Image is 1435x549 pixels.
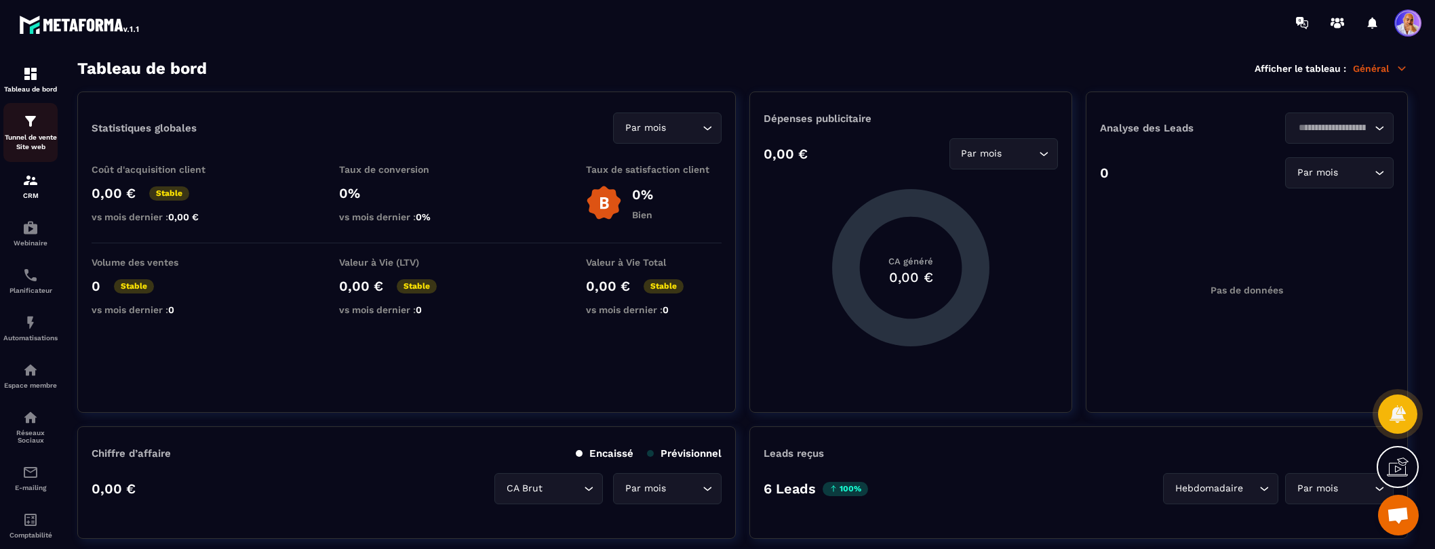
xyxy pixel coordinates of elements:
div: Search for option [1163,473,1278,504]
p: Pas de données [1211,285,1283,296]
input: Search for option [1341,165,1371,180]
p: 0 [1100,165,1109,181]
img: accountant [22,512,39,528]
p: Taux de satisfaction client [586,164,722,175]
div: Ouvrir le chat [1378,495,1419,535]
img: email [22,464,39,481]
a: formationformationTunnel de vente Site web [3,103,58,162]
input: Search for option [1246,481,1256,496]
p: Planificateur [3,287,58,294]
p: Bien [632,209,653,220]
span: Par mois [622,121,669,136]
div: Search for option [1285,157,1394,188]
input: Search for option [1341,481,1371,496]
p: Tunnel de vente Site web [3,133,58,152]
p: Valeur à Vie Total [586,257,722,268]
span: Par mois [1294,165,1341,180]
span: Par mois [958,146,1005,161]
p: Taux de conversion [339,164,475,175]
p: Général [1353,62,1408,75]
img: formation [22,113,39,129]
p: Leads reçus [764,447,824,460]
img: formation [22,66,39,82]
img: scheduler [22,267,39,283]
p: Statistiques globales [92,122,197,134]
div: Search for option [949,138,1058,169]
p: Tableau de bord [3,85,58,93]
p: Stable [149,186,189,201]
img: formation [22,172,39,188]
a: formationformationTableau de bord [3,56,58,103]
span: 0,00 € [168,211,199,222]
h3: Tableau de bord [77,59,207,78]
img: social-network [22,409,39,426]
div: Search for option [1285,113,1394,144]
img: logo [19,12,141,37]
p: Automatisations [3,334,58,342]
a: emailemailE-mailing [3,454,58,502]
p: Coût d'acquisition client [92,164,227,175]
a: automationsautomationsEspace membre [3,352,58,399]
p: Encaissé [576,447,633,460]
p: vs mois dernier : [339,304,475,315]
img: automations [22,314,39,331]
div: Search for option [613,113,722,144]
img: automations [22,220,39,236]
p: vs mois dernier : [586,304,722,315]
div: Search for option [613,473,722,504]
p: vs mois dernier : [92,211,227,222]
a: automationsautomationsAutomatisations [3,304,58,352]
input: Search for option [669,121,699,136]
span: Par mois [622,481,669,496]
p: Webinaire [3,239,58,247]
p: Volume des ventes [92,257,227,268]
p: Valeur à Vie (LTV) [339,257,475,268]
a: accountantaccountantComptabilité [3,502,58,549]
p: Réseaux Sociaux [3,429,58,444]
p: E-mailing [3,484,58,491]
p: 0 [92,278,100,294]
p: Dépenses publicitaire [764,113,1057,125]
span: Par mois [1294,481,1341,496]
p: Prévisionnel [647,447,722,460]
p: Afficher le tableau : [1255,63,1346,74]
span: CA Brut [503,481,545,496]
p: Comptabilité [3,531,58,539]
span: Hebdomadaire [1172,481,1246,496]
p: 0% [339,185,475,201]
p: Espace membre [3,382,58,389]
a: automationsautomationsWebinaire [3,209,58,257]
p: vs mois dernier : [92,304,227,315]
div: Search for option [494,473,603,504]
p: 100% [823,482,868,496]
a: schedulerschedulerPlanificateur [3,257,58,304]
p: 0,00 € [764,146,808,162]
a: social-networksocial-networkRéseaux Sociaux [3,399,58,454]
div: Search for option [1285,473,1394,504]
p: vs mois dernier : [339,211,475,222]
p: 0,00 € [92,185,136,201]
p: Stable [114,279,154,293]
input: Search for option [669,481,699,496]
p: Stable [397,279,437,293]
p: CRM [3,192,58,199]
p: Chiffre d’affaire [92,447,171,460]
span: 0% [416,211,431,222]
input: Search for option [1005,146,1036,161]
span: 0 [663,304,669,315]
a: formationformationCRM [3,162,58,209]
img: automations [22,362,39,378]
span: 0 [168,304,174,315]
input: Search for option [1294,121,1371,136]
p: Stable [644,279,684,293]
p: 0% [632,186,653,203]
p: 0,00 € [586,278,630,294]
p: 0,00 € [92,481,136,497]
p: Analyse des Leads [1100,122,1247,134]
p: 0,00 € [339,278,383,294]
img: b-badge-o.b3b20ee6.svg [586,185,622,221]
p: 6 Leads [764,481,816,497]
span: 0 [416,304,422,315]
input: Search for option [545,481,581,496]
